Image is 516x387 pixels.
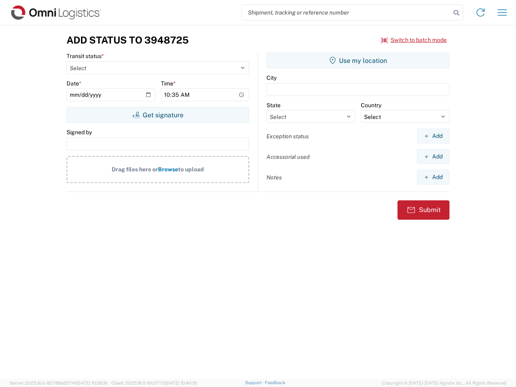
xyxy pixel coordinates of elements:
[417,149,449,164] button: Add
[266,153,310,160] label: Accessorial used
[158,166,178,173] span: Browse
[112,166,158,173] span: Drag files here or
[76,381,108,385] span: [DATE] 10:56:16
[417,170,449,185] button: Add
[178,166,204,173] span: to upload
[417,129,449,144] button: Add
[242,5,451,20] input: Shipment, tracking or reference number
[266,74,277,81] label: City
[67,129,92,136] label: Signed by
[397,200,449,220] button: Submit
[266,52,449,69] button: Use my location
[361,102,381,109] label: Country
[382,379,506,387] span: Copyright © [DATE]-[DATE] Agistix Inc., All Rights Reserved
[266,102,281,109] label: State
[67,34,189,46] h3: Add Status to 3948725
[67,107,249,123] button: Get signature
[67,80,81,87] label: Date
[67,52,104,60] label: Transit status
[111,381,197,385] span: Client: 2025.16.0-8fc0770
[266,133,309,140] label: Exception status
[10,381,108,385] span: Server: 2025.16.0-82789e55714
[165,381,197,385] span: [DATE] 10:40:19
[266,174,282,181] label: Notes
[265,380,285,385] a: Feedback
[245,380,265,385] a: Support
[161,80,176,87] label: Time
[381,33,447,47] button: Switch to batch mode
